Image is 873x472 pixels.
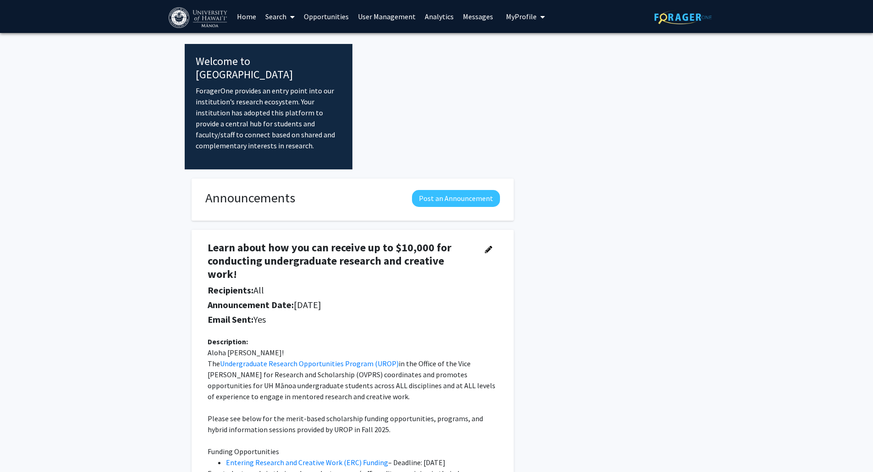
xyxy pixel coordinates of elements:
span: My Profile [506,12,537,21]
h5: All [208,285,472,296]
p: Funding Opportunities [208,446,498,457]
img: ForagerOne Logo [654,10,712,24]
b: Recipients: [208,284,253,296]
p: Aloha [PERSON_NAME]! [208,347,498,358]
p: The in the Office of the Vice [PERSON_NAME] for Research and Scholarship (OVPRS) coordinates and ... [208,358,498,402]
a: Search [261,0,299,33]
h5: [DATE] [208,299,472,310]
a: Entering Research and Creative Work (ERC) Funding [226,458,388,467]
p: ForagerOne provides an entry point into our institution’s research ecosystem. Your institution ha... [196,85,342,151]
b: Announcement Date: [208,299,294,310]
a: Opportunities [299,0,353,33]
a: Home [232,0,261,33]
iframe: Chat [7,431,39,465]
p: Please see below for the merit-based scholarship funding opportunities, programs, and hybrid info... [208,413,498,435]
div: Description: [208,336,498,347]
a: Undergraduate Research Opportunities Program (UROP) [220,359,399,368]
li: – Deadline: [DATE] [226,457,498,468]
h1: Announcements [205,190,295,206]
h5: Yes [208,314,472,325]
b: Email Sent: [208,314,253,325]
a: Analytics [420,0,458,33]
a: Messages [458,0,498,33]
button: Post an Announcement [412,190,500,207]
h4: Learn about how you can receive up to $10,000 for conducting undergraduate research and creative ... [208,241,472,281]
img: University of Hawaiʻi at Mānoa Logo [169,7,229,28]
a: User Management [353,0,420,33]
h4: Welcome to [GEOGRAPHIC_DATA] [196,55,342,81]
